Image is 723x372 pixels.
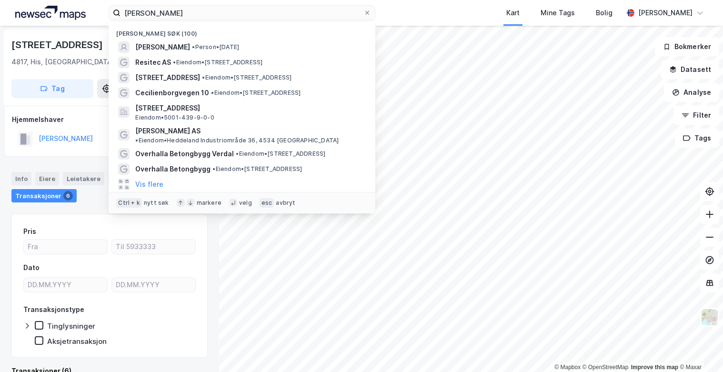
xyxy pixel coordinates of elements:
div: 6 [63,191,73,201]
button: Bokmerker [655,37,719,56]
button: Tags [675,129,719,148]
div: [STREET_ADDRESS] [11,37,105,52]
span: • [135,137,138,144]
span: Eiendom • Heddeland Industriområde 36, 4534 [GEOGRAPHIC_DATA] [135,137,339,144]
div: Ctrl + k [116,198,142,208]
span: • [212,165,215,172]
div: [PERSON_NAME] søk (100) [109,22,375,40]
div: velg [239,199,252,207]
input: DD.MM.YYYY [112,278,195,292]
div: Dato [23,262,40,273]
span: [PERSON_NAME] [135,41,190,53]
input: Søk på adresse, matrikkel, gårdeiere, leietakere eller personer [120,6,363,20]
div: 4817, His, [GEOGRAPHIC_DATA] [11,56,114,68]
div: Aksjetransaksjon [47,337,107,346]
div: Kart [506,7,520,19]
div: nytt søk [144,199,169,207]
button: Filter [673,106,719,125]
img: Z [701,308,719,326]
span: [STREET_ADDRESS] [135,72,200,83]
span: Resitec AS [135,57,171,68]
span: [STREET_ADDRESS] [135,102,364,114]
button: Datasett [661,60,719,79]
span: Eiendom • [STREET_ADDRESS] [211,89,301,97]
div: Bolig [596,7,613,19]
button: Analyse [664,83,719,102]
span: Person • [DATE] [192,43,239,51]
div: Leietakere [63,172,104,185]
div: Info [11,172,31,185]
div: Eiere [35,172,59,185]
span: • [236,150,239,157]
span: Eiendom • [STREET_ADDRESS] [236,150,325,158]
iframe: Chat Widget [675,326,723,372]
input: DD.MM.YYYY [24,278,107,292]
div: [PERSON_NAME] [638,7,693,19]
a: Improve this map [631,364,678,371]
button: Vis flere [135,179,163,190]
span: Cecilienborgvegen 10 [135,87,209,99]
span: • [211,89,214,96]
span: Eiendom • [STREET_ADDRESS] [173,59,262,66]
span: • [202,74,205,81]
input: Fra [24,240,107,254]
span: Eiendom • [STREET_ADDRESS] [202,74,291,81]
div: avbryt [276,199,295,207]
div: Hjemmelshaver [12,114,207,125]
div: esc [260,198,274,208]
div: Transaksjoner [11,189,77,202]
span: • [192,43,195,50]
img: logo.a4113a55bc3d86da70a041830d287a7e.svg [15,6,86,20]
div: Kontrollprogram for chat [675,326,723,372]
span: Eiendom • 5001-439-9-0-0 [135,114,214,121]
a: OpenStreetMap [582,364,629,371]
span: Eiendom • [STREET_ADDRESS] [212,165,302,173]
div: Mine Tags [541,7,575,19]
span: [PERSON_NAME] AS [135,125,201,137]
input: Til 5933333 [112,240,195,254]
div: Transaksjonstype [23,304,84,315]
span: Overhalla Betongbygg Verdal [135,148,234,160]
div: Pris [23,226,36,237]
span: Overhalla Betongbygg [135,163,211,175]
button: Tag [11,79,93,98]
a: Mapbox [554,364,581,371]
div: markere [197,199,221,207]
div: Datasett [108,172,144,185]
span: • [173,59,176,66]
div: Tinglysninger [47,322,95,331]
